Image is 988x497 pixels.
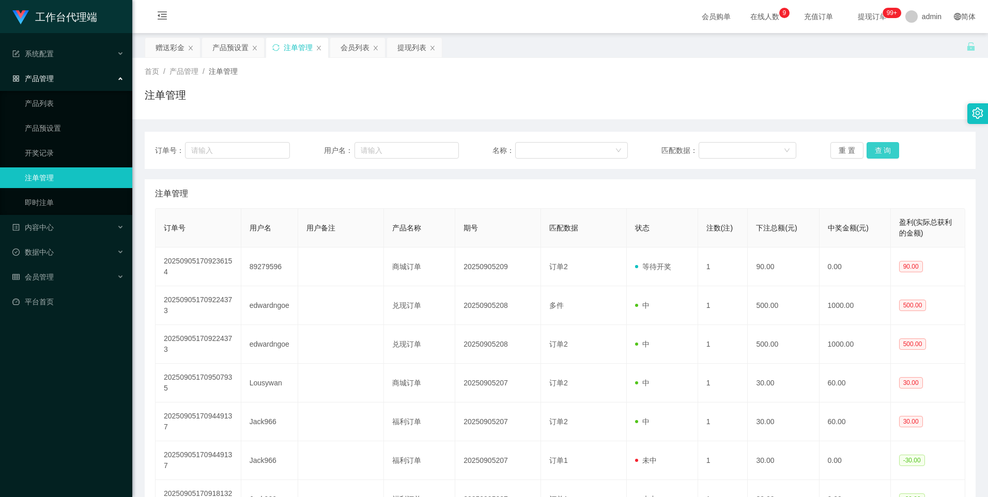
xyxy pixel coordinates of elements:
[155,145,185,156] span: 订单号：
[209,67,238,75] span: 注单管理
[635,417,650,426] span: 中
[241,325,299,364] td: edwardngoe
[384,325,455,364] td: 兑现订单
[635,301,650,309] span: 中
[698,364,748,402] td: 1
[820,286,891,325] td: 1000.00
[12,224,20,231] i: 图标: profile
[156,402,241,441] td: 202509051709449137
[549,379,568,387] span: 订单2
[25,93,124,114] a: 产品列表
[492,145,515,156] span: 名称：
[706,224,733,232] span: 注数(注)
[455,364,541,402] td: 20250905207
[455,441,541,480] td: 20250905207
[12,248,20,256] i: 图标: check-circle-o
[384,441,455,480] td: 福利订单
[748,402,819,441] td: 30.00
[241,364,299,402] td: Lousywan
[12,75,20,82] i: 图标: appstore-o
[25,143,124,163] a: 开奖记录
[455,325,541,364] td: 20250905208
[820,247,891,286] td: 0.00
[156,325,241,364] td: 202509051709224373
[164,224,186,232] span: 订单号
[820,441,891,480] td: 0.00
[373,45,379,51] i: 图标: close
[169,67,198,75] span: 产品管理
[212,38,249,57] div: 产品预设置
[156,441,241,480] td: 202509051709449137
[820,325,891,364] td: 1000.00
[899,218,952,237] span: 盈利(实际总获利的金额)
[324,145,355,156] span: 用户名：
[252,45,258,51] i: 图标: close
[354,142,459,159] input: 请输入
[549,262,568,271] span: 订单2
[698,247,748,286] td: 1
[756,224,797,232] span: 下注总额(元)
[25,192,124,213] a: 即时注单
[748,364,819,402] td: 30.00
[12,50,54,58] span: 系统配置
[549,340,568,348] span: 订单2
[635,379,650,387] span: 中
[455,286,541,325] td: 20250905208
[615,147,622,154] i: 图标: down
[341,38,369,57] div: 会员列表
[284,38,313,57] div: 注单管理
[156,247,241,286] td: 202509051709236154
[145,87,186,103] h1: 注单管理
[830,142,863,159] button: 重 置
[250,224,271,232] span: 用户名
[698,286,748,325] td: 1
[12,50,20,57] i: 图标: form
[635,224,650,232] span: 状态
[748,247,819,286] td: 90.00
[899,338,927,350] span: 500.00
[241,402,299,441] td: Jack966
[698,441,748,480] td: 1
[635,340,650,348] span: 中
[455,402,541,441] td: 20250905207
[156,286,241,325] td: 202509051709224373
[867,142,900,159] button: 查 询
[306,224,335,232] span: 用户备注
[784,147,790,154] i: 图标: down
[12,223,54,231] span: 内容中心
[272,44,280,51] i: 图标: sync
[455,247,541,286] td: 20250905209
[12,291,124,312] a: 图标: dashboard平台首页
[203,67,205,75] span: /
[899,416,923,427] span: 30.00
[549,417,568,426] span: 订单2
[820,402,891,441] td: 60.00
[241,286,299,325] td: edwardngoe
[316,45,322,51] i: 图标: close
[185,142,290,159] input: 请输入
[549,224,578,232] span: 匹配数据
[163,67,165,75] span: /
[966,42,976,51] i: 图标: unlock
[549,456,568,464] span: 订单1
[783,8,786,18] p: 9
[25,167,124,188] a: 注单管理
[799,13,838,20] span: 充值订单
[464,224,478,232] span: 期号
[748,286,819,325] td: 500.00
[899,261,923,272] span: 90.00
[145,67,159,75] span: 首页
[392,224,421,232] span: 产品名称
[748,441,819,480] td: 30.00
[156,38,184,57] div: 赠送彩金
[899,455,925,466] span: -30.00
[155,188,188,200] span: 注单管理
[748,325,819,364] td: 500.00
[12,74,54,83] span: 产品管理
[745,13,784,20] span: 在线人数
[384,247,455,286] td: 商城订单
[698,325,748,364] td: 1
[972,107,983,119] i: 图标: setting
[241,247,299,286] td: 89279596
[25,118,124,138] a: 产品预设置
